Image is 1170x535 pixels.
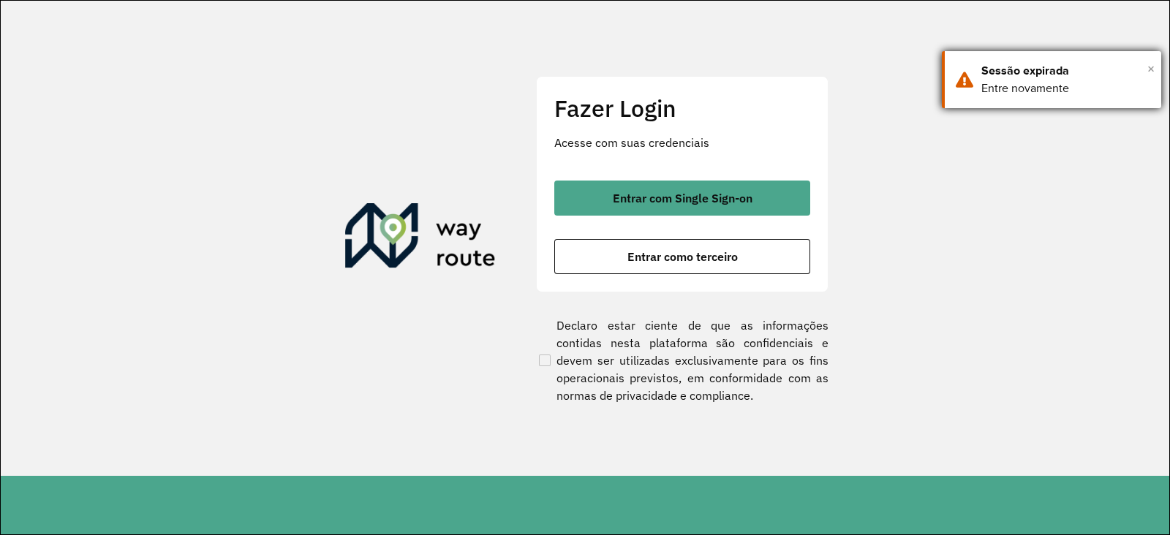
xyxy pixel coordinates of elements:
div: Sessão expirada [981,62,1150,80]
img: Roteirizador AmbevTech [345,203,496,273]
label: Declaro estar ciente de que as informações contidas nesta plataforma são confidenciais e devem se... [536,316,829,404]
button: button [554,181,810,216]
h2: Fazer Login [554,94,810,122]
div: Entre novamente [981,80,1150,97]
button: Close [1147,58,1155,80]
span: Entrar com Single Sign-on [613,192,752,204]
button: button [554,239,810,274]
p: Acesse com suas credenciais [554,134,810,151]
span: × [1147,58,1155,80]
span: Entrar como terceiro [627,251,738,262]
